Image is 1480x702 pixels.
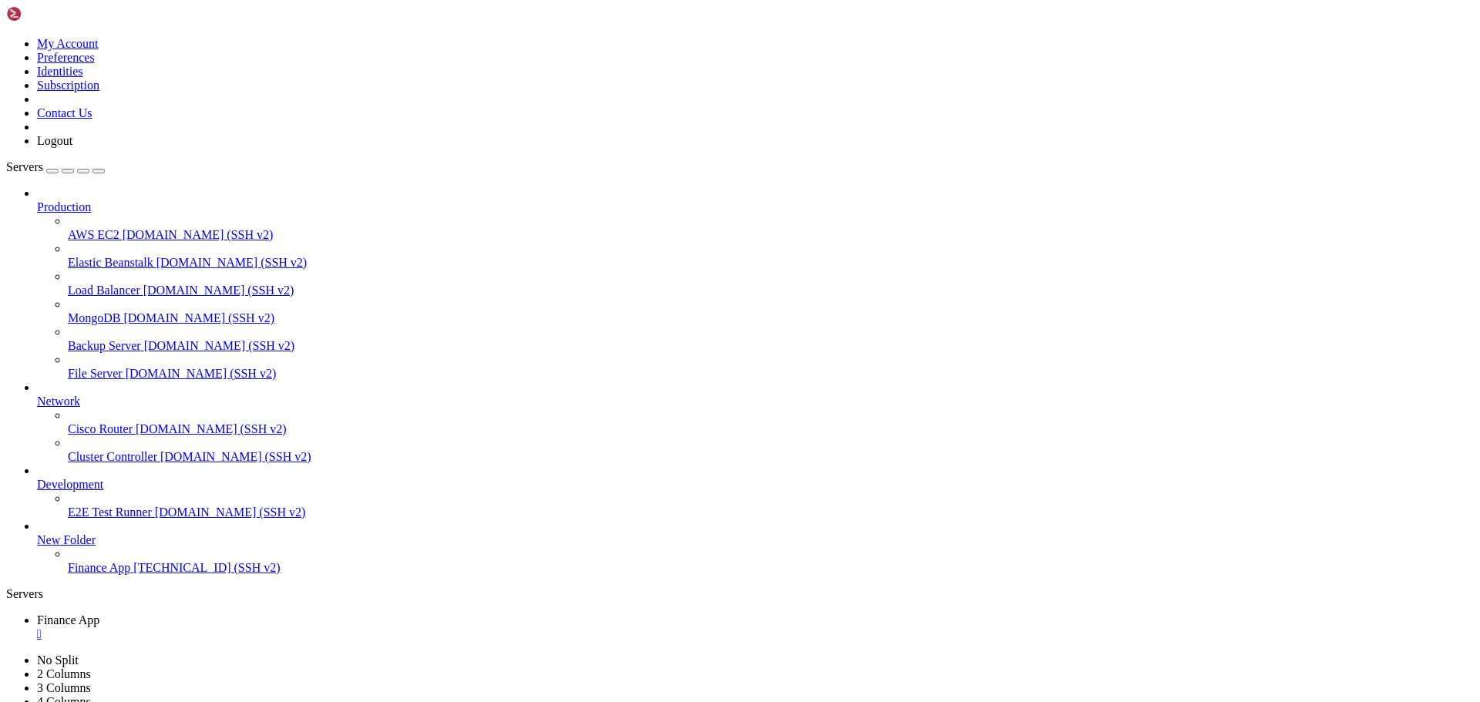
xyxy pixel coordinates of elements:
[68,506,152,519] span: E2E Test Runner
[68,228,119,241] span: AWS EC2
[6,587,1474,601] div: Servers
[37,478,1474,492] a: Development
[6,160,43,173] span: Servers
[6,19,12,32] div: (0, 1)
[68,436,1474,464] li: Cluster Controller [DOMAIN_NAME] (SSH v2)
[68,450,157,463] span: Cluster Controller
[68,367,123,380] span: File Server
[68,422,1474,436] a: Cisco Router [DOMAIN_NAME] (SSH v2)
[126,367,277,380] span: [DOMAIN_NAME] (SSH v2)
[68,353,1474,381] li: File Server [DOMAIN_NAME] (SSH v2)
[37,134,72,147] a: Logout
[68,339,1474,353] a: Backup Server [DOMAIN_NAME] (SSH v2)
[37,200,91,213] span: Production
[37,613,1474,641] a: Finance App
[37,533,1474,547] a: New Folder
[37,464,1474,519] li: Development
[133,561,280,574] span: [TECHNICAL_ID] (SSH v2)
[37,186,1474,381] li: Production
[68,339,141,352] span: Backup Server
[37,381,1474,464] li: Network
[37,478,103,491] span: Development
[156,256,308,269] span: [DOMAIN_NAME] (SSH v2)
[68,270,1474,297] li: Load Balancer [DOMAIN_NAME] (SSH v2)
[68,311,1474,325] a: MongoDB [DOMAIN_NAME] (SSH v2)
[68,256,153,269] span: Elastic Beanstalk
[68,214,1474,242] li: AWS EC2 [DOMAIN_NAME] (SSH v2)
[68,408,1474,436] li: Cisco Router [DOMAIN_NAME] (SSH v2)
[68,325,1474,353] li: Backup Server [DOMAIN_NAME] (SSH v2)
[37,519,1474,575] li: New Folder
[68,561,130,574] span: Finance App
[68,284,1474,297] a: Load Balancer [DOMAIN_NAME] (SSH v2)
[155,506,306,519] span: [DOMAIN_NAME] (SSH v2)
[136,422,287,435] span: [DOMAIN_NAME] (SSH v2)
[68,506,1474,519] a: E2E Test Runner [DOMAIN_NAME] (SSH v2)
[68,450,1474,464] a: Cluster Controller [DOMAIN_NAME] (SSH v2)
[68,561,1474,575] a: Finance App [TECHNICAL_ID] (SSH v2)
[68,297,1474,325] li: MongoDB [DOMAIN_NAME] (SSH v2)
[68,311,120,324] span: MongoDB
[68,256,1474,270] a: Elastic Beanstalk [DOMAIN_NAME] (SSH v2)
[144,339,295,352] span: [DOMAIN_NAME] (SSH v2)
[37,79,99,92] a: Subscription
[37,613,99,626] span: Finance App
[37,533,96,546] span: New Folder
[68,284,140,297] span: Load Balancer
[68,492,1474,519] li: E2E Test Runner [DOMAIN_NAME] (SSH v2)
[68,547,1474,575] li: Finance App [TECHNICAL_ID] (SSH v2)
[37,200,1474,214] a: Production
[37,65,83,78] a: Identities
[37,395,80,408] span: Network
[143,284,294,297] span: [DOMAIN_NAME] (SSH v2)
[6,6,95,22] img: Shellngn
[123,228,274,241] span: [DOMAIN_NAME] (SSH v2)
[37,106,92,119] a: Contact Us
[37,667,91,680] a: 2 Columns
[68,422,133,435] span: Cisco Router
[37,37,99,50] a: My Account
[123,311,274,324] span: [DOMAIN_NAME] (SSH v2)
[6,6,1280,19] x-row: Connecting [TECHNICAL_ID]...
[6,160,105,173] a: Servers
[37,681,91,694] a: 3 Columns
[37,653,79,667] a: No Split
[160,450,311,463] span: [DOMAIN_NAME] (SSH v2)
[37,627,1474,641] a: 
[68,228,1474,242] a: AWS EC2 [DOMAIN_NAME] (SSH v2)
[68,242,1474,270] li: Elastic Beanstalk [DOMAIN_NAME] (SSH v2)
[68,367,1474,381] a: File Server [DOMAIN_NAME] (SSH v2)
[37,51,95,64] a: Preferences
[37,395,1474,408] a: Network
